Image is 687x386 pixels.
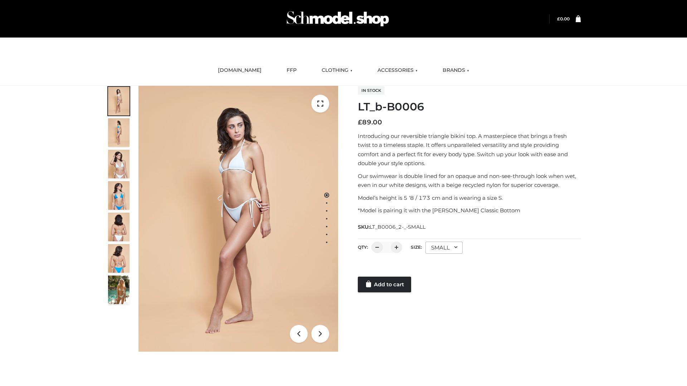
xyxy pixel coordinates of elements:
[358,118,362,126] span: £
[557,16,560,21] span: £
[411,244,422,250] label: Size:
[316,63,358,78] a: CLOTHING
[370,224,425,230] span: LT_B0006_2-_-SMALL
[358,277,411,292] a: Add to cart
[108,150,130,178] img: ArielClassicBikiniTop_CloudNine_AzureSky_OW114ECO_3-scaled.jpg
[358,100,581,113] h1: LT_b-B0006
[358,132,581,168] p: Introducing our reversible triangle bikini top. A masterpiece that brings a fresh twist to a time...
[138,86,338,352] img: ArielClassicBikiniTop_CloudNine_AzureSky_OW114ECO_1
[557,16,570,21] a: £0.00
[358,223,426,231] span: SKU:
[213,63,267,78] a: [DOMAIN_NAME]
[358,244,368,250] label: QTY:
[425,242,463,254] div: SMALL
[108,87,130,115] img: ArielClassicBikiniTop_CloudNine_AzureSky_OW114ECO_1-scaled.jpg
[108,213,130,241] img: ArielClassicBikiniTop_CloudNine_AzureSky_OW114ECO_7-scaled.jpg
[358,118,382,126] bdi: 89.00
[108,118,130,147] img: ArielClassicBikiniTop_CloudNine_AzureSky_OW114ECO_2-scaled.jpg
[284,5,391,33] img: Schmodel Admin 964
[108,244,130,273] img: ArielClassicBikiniTop_CloudNine_AzureSky_OW114ECO_8-scaled.jpg
[108,276,130,304] img: Arieltop_CloudNine_AzureSky2.jpg
[358,193,581,203] p: Model’s height is 5 ‘8 / 173 cm and is wearing a size S.
[358,206,581,215] p: *Model is pairing it with the [PERSON_NAME] Classic Bottom
[557,16,570,21] bdi: 0.00
[358,86,385,95] span: In stock
[281,63,302,78] a: FFP
[358,172,581,190] p: Our swimwear is double lined for an opaque and non-see-through look when wet, even in our white d...
[108,181,130,210] img: ArielClassicBikiniTop_CloudNine_AzureSky_OW114ECO_4-scaled.jpg
[437,63,474,78] a: BRANDS
[372,63,423,78] a: ACCESSORIES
